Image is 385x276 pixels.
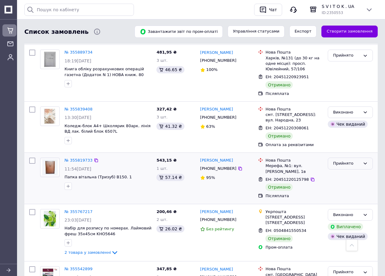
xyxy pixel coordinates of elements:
div: Виплачено [328,223,363,230]
span: 1 шт. [156,166,167,171]
div: Прийнято [333,269,360,275]
div: Отримано [265,235,293,242]
div: Виконано [333,212,360,218]
span: S V I T O K . UA [322,3,361,9]
span: ЕН: 20451220125798 [265,177,309,182]
div: Нова Пошта [265,158,323,163]
a: Папка вітальна (Тризуб) В150. 1 [65,175,132,179]
span: 2 шт. [156,217,167,222]
span: Список замовлень [24,27,89,36]
div: Отримано [265,183,293,191]
span: 3 шт. [156,115,167,119]
button: Чат [254,4,282,16]
span: 11:54[DATE] [65,166,91,171]
span: 63% [206,124,215,129]
span: Без рейтингу [206,227,234,231]
div: [PHONE_NUMBER] [199,165,238,173]
a: Фото товару [40,209,60,229]
div: Чек виданий [328,121,367,128]
div: Чат [268,5,278,14]
div: [PHONE_NUMBER] [199,216,238,224]
img: Фото товару [40,211,59,226]
a: № 355542899 [65,267,93,271]
a: № 355767217 [65,209,93,214]
div: 46.65 ₴ [156,66,184,73]
img: Фото товару [40,109,59,124]
div: Мерефа, №1: вул. [PERSON_NAME], 1в [265,163,323,174]
span: 543,15 ₴ [156,158,177,162]
a: Книга обліку розрахункових операцій газетна (Додаток N 1) НОВА книж. 80 арк.( газетний папір) [65,67,144,82]
div: Прийнято [333,160,360,167]
span: 200,46 ₴ [156,209,177,214]
span: 18:19[DATE] [65,58,91,63]
div: смт. [STREET_ADDRESS]: вул. Народна, 23 [265,112,323,123]
img: Фото товару [40,52,59,67]
img: Фото товару [40,160,59,175]
div: Прийнято [333,52,360,59]
span: ID: 2350553 [322,11,343,15]
a: № 355819733 [65,158,93,162]
a: [PERSON_NAME] [200,50,233,56]
div: Післяплата [265,193,323,199]
div: 26.02 ₴ [156,225,184,232]
div: Чек виданий [328,233,367,240]
div: Нова Пошта [265,266,323,272]
a: Фото товару [40,107,60,126]
a: Коледж-блок А4+ Школярик 80арк. лінія ВД лак. білий блок 6507L [65,124,151,134]
input: Пошук по кабінету [24,4,134,16]
div: 57.14 ₴ [156,174,184,181]
span: 100% [206,67,218,72]
button: Експорт [289,26,317,37]
div: Отримано [265,132,293,140]
a: Створити замовлення [321,26,378,37]
button: Управління статусами [228,26,285,37]
div: 41.32 ₴ [156,123,184,130]
span: 95% [206,175,215,180]
span: 481,95 ₴ [156,50,177,54]
a: 2 товара у замовленні [65,250,118,255]
span: 327,42 ₴ [156,107,177,111]
span: 23:03[DATE] [65,218,91,222]
div: Нова Пошта [265,107,323,112]
div: Пром-оплата [265,245,323,250]
span: 2 товара у замовленні [65,250,111,255]
a: [PERSON_NAME] [200,107,233,112]
button: Завантажити звіт по пром-оплаті [135,26,223,38]
a: [PERSON_NAME] [200,158,233,163]
a: Набір для розпису по номерах. Лаймовий фреш 35х45см KHO5646 [65,226,152,236]
span: ЕН: 0504841550534 [265,228,306,233]
div: Харків, №131 (до 30 кг на одне місце): просп. Ювілейний, 57/106 [265,55,323,72]
div: [PHONE_NUMBER] [199,57,238,65]
div: Нова Пошта [265,50,323,55]
span: 347,85 ₴ [156,267,177,271]
div: Отримано [265,81,293,89]
a: [PERSON_NAME] [200,209,233,215]
a: [PERSON_NAME] [200,267,233,272]
a: № 355839408 [65,107,93,111]
div: Оплата за реквізитами [265,142,323,148]
div: [PHONE_NUMBER] [199,114,238,121]
span: 3 шт. [156,58,167,63]
a: Фото товару [40,158,60,177]
div: Виконано [333,109,360,116]
div: [STREET_ADDRESS] [STREET_ADDRESS] [265,215,323,225]
span: ЕН: 20451220923951 [265,75,309,79]
div: Укрпошта [265,209,323,215]
span: ЕН: 20451220308061 [265,126,309,130]
div: Післяплата [265,91,323,96]
a: Фото товару [40,50,60,69]
a: № 355889734 [65,50,93,54]
span: 13:30[DATE] [65,115,91,120]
